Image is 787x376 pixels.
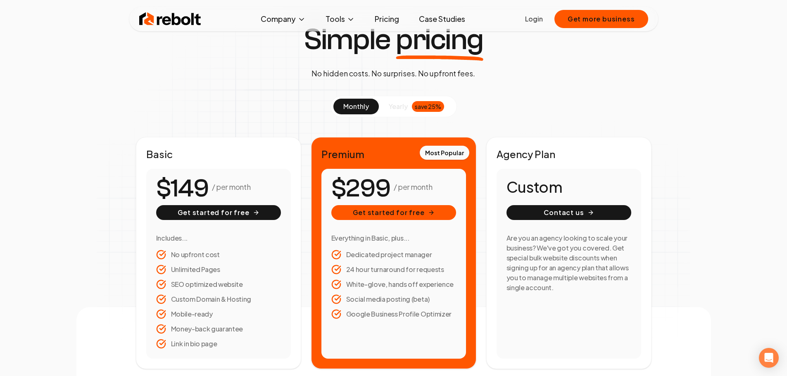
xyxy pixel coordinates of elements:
[506,205,631,220] button: Contact us
[389,102,408,111] span: yearly
[412,101,444,112] div: save 25%
[497,147,641,161] h2: Agency Plan
[156,339,281,349] li: Link in bio page
[319,11,361,27] button: Tools
[331,233,456,243] h3: Everything in Basic, plus...
[321,147,466,161] h2: Premium
[379,99,454,114] button: yearlysave 25%
[254,11,312,27] button: Company
[156,324,281,334] li: Money-back guarantee
[759,348,779,368] div: Open Intercom Messenger
[420,146,469,160] div: Most Popular
[331,294,456,304] li: Social media posting (beta)
[331,309,456,319] li: Google Business Profile Optimizer
[331,170,390,207] number-flow-react: $299
[156,309,281,319] li: Mobile-ready
[396,25,483,54] span: pricing
[156,233,281,243] h3: Includes...
[506,233,631,293] h3: Are you an agency looking to scale your business? We've got you covered. Get special bulk website...
[506,179,631,195] h1: Custom
[554,10,648,28] button: Get more business
[333,99,379,114] button: monthly
[139,11,201,27] img: Rebolt Logo
[331,205,456,220] button: Get started for free
[412,11,472,27] a: Case Studies
[311,68,475,79] p: No hidden costs. No surprises. No upfront fees.
[331,250,456,260] li: Dedicated project manager
[156,250,281,260] li: No upfront cost
[156,279,281,289] li: SEO optimized website
[343,102,369,111] span: monthly
[304,25,483,54] h1: Simple
[156,294,281,304] li: Custom Domain & Hosting
[156,205,281,220] button: Get started for free
[331,265,456,274] li: 24 hour turnaround for requests
[156,265,281,274] li: Unlimited Pages
[146,147,291,161] h2: Basic
[368,11,406,27] a: Pricing
[331,279,456,289] li: White-glove, hands off experience
[212,181,250,193] p: / per month
[156,170,209,207] number-flow-react: $149
[525,14,543,24] a: Login
[394,181,432,193] p: / per month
